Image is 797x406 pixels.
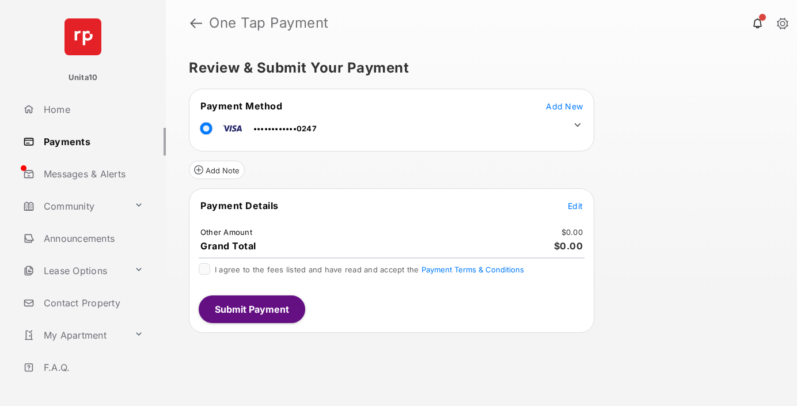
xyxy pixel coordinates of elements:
img: svg+xml;base64,PHN2ZyB4bWxucz0iaHR0cDovL3d3dy53My5vcmcvMjAwMC9zdmciIHdpZHRoPSI2NCIgaGVpZ2h0PSI2NC... [64,18,101,55]
span: Edit [568,201,583,211]
a: My Apartment [18,321,130,349]
a: Payments [18,128,166,155]
span: $0.00 [554,240,583,252]
h5: Review & Submit Your Payment [189,61,765,75]
span: Payment Method [200,100,282,112]
span: I agree to the fees listed and have read and accept the [215,265,524,274]
p: Unita10 [69,72,98,84]
td: Other Amount [200,227,253,237]
a: Messages & Alerts [18,160,166,188]
a: Contact Property [18,289,166,317]
span: Add New [546,101,583,111]
a: Community [18,192,130,220]
a: Announcements [18,225,166,252]
a: Home [18,96,166,123]
button: Add Note [189,161,245,179]
button: Submit Payment [199,295,305,323]
button: I agree to the fees listed and have read and accept the [422,265,524,274]
a: Lease Options [18,257,130,284]
td: $0.00 [561,227,583,237]
button: Edit [568,200,583,211]
strong: One Tap Payment [209,16,329,30]
span: Payment Details [200,200,279,211]
a: F.A.Q. [18,354,166,381]
span: ••••••••••••0247 [253,124,317,133]
span: Grand Total [200,240,256,252]
button: Add New [546,100,583,112]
